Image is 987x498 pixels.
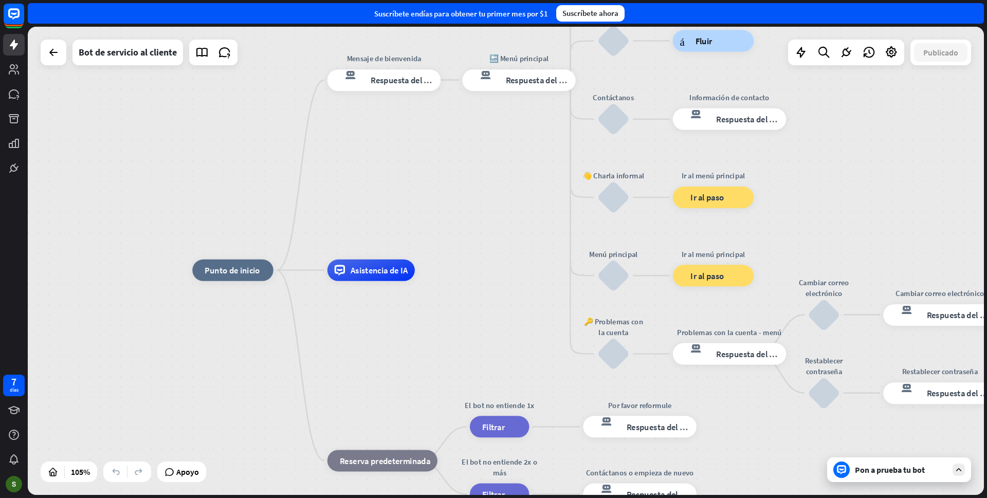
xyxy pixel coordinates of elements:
font: Respuesta del bot [371,75,436,85]
font: días para obtener tu primer mes por $1 [419,9,548,19]
font: días [10,386,19,393]
font: Suscríbete en [374,9,419,19]
font: Suscríbete ahora [562,8,618,18]
font: respuesta del bot de bloqueo [590,416,617,427]
font: Cambiar correo electrónico [895,288,984,298]
font: respuesta del bot de bloqueo [890,382,918,393]
font: respuesta del bot de bloqueo [680,108,707,119]
font: Ir al paso [690,192,724,203]
font: El bot no entiende 2x o más [462,457,537,477]
font: Pon a prueba tu bot [855,465,925,475]
font: 7 [11,375,16,388]
font: Respuesta del bot [716,114,782,124]
font: Ir al paso [690,270,724,281]
font: Mensaje de bienvenida [347,53,422,63]
font: Problemas con la cuenta - menú [677,327,782,337]
font: Asistencia de IA [351,265,408,275]
font: Restablecer contraseña [805,356,843,376]
font: Por favor reformule [608,400,672,410]
div: Bot de servicio al cliente [79,40,177,65]
font: bloque_ir a [680,270,685,281]
font: 👋 Charla informal [582,171,644,181]
font: Información de contacto [689,93,769,102]
font: 🔙 Menú principal [489,53,549,63]
font: bloque_ir a [680,192,685,203]
font: Bot de servicio al cliente [79,46,177,58]
font: Apoyo [176,467,199,477]
font: 🔑 Problemas con la cuenta [584,317,644,337]
font: Respuesta del bot [716,348,782,359]
font: Respuesta del bot [627,421,692,432]
font: Contáctanos o empieza de nuevo [586,468,694,477]
font: árbol constructor [680,35,690,46]
font: El bot no entiende 1x [465,400,534,410]
font: respuesta del bot de bloqueo [469,69,497,80]
font: respuesta del bot de bloqueo [680,343,707,354]
button: Abrir el widget de chat LiveChat [8,4,39,35]
font: Respuesta del bot [506,75,572,85]
font: respuesta del bot de bloqueo [590,484,617,494]
font: Cambiar correo electrónico [799,278,849,298]
a: 7 días [3,375,25,396]
font: Menú principal [589,249,638,259]
font: Filtrar [482,421,505,432]
font: Ir al menú principal [682,171,745,181]
font: respuesta del bot de bloqueo [334,69,361,80]
font: respuesta del bot de bloqueo [890,304,918,315]
font: Punto de inicio [205,265,260,275]
font: Ir al menú principal [682,249,745,259]
button: Publicado [914,43,967,62]
font: Reserva predeterminada [340,455,430,466]
font: Contáctanos [593,93,634,102]
font: 105% [71,467,90,477]
font: Fluir [696,35,712,46]
font: Restablecer contraseña [902,366,978,376]
font: Publicado [923,47,958,58]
